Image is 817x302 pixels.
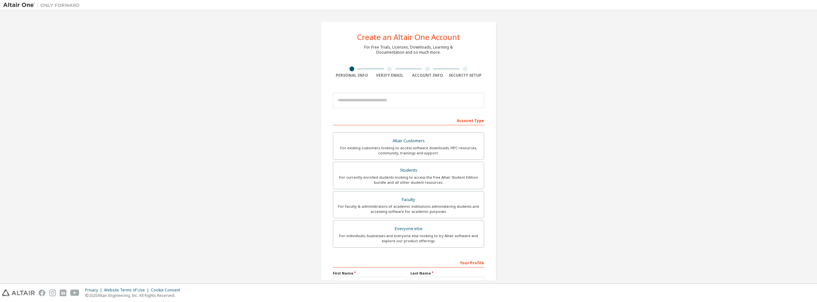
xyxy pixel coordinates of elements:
[371,73,409,78] div: Verify Email
[337,175,480,185] div: For currently enrolled students looking to access the free Altair Student Edition bundle and all ...
[60,290,66,296] img: linkedin.svg
[357,33,460,41] div: Create an Altair One Account
[151,288,184,293] div: Cookie Consent
[85,293,184,298] p: © 2025 Altair Engineering, Inc. All Rights Reserved.
[85,288,104,293] div: Privacy
[337,204,480,214] div: For faculty & administrators of academic institutions administering students and accessing softwa...
[408,73,446,78] div: Account Info
[337,233,480,244] div: For individuals, businesses and everyone else looking to try Altair software and explore our prod...
[333,73,371,78] div: Personal Info
[104,288,151,293] div: Website Terms of Use
[333,257,484,267] div: Your Profile
[3,2,83,8] img: Altair One
[2,290,35,296] img: altair_logo.svg
[446,73,484,78] div: Security Setup
[410,271,484,276] label: Last Name
[39,290,45,296] img: facebook.svg
[337,166,480,175] div: Students
[333,271,407,276] label: First Name
[337,195,480,204] div: Faculty
[337,136,480,145] div: Altair Customers
[364,45,453,55] div: For Free Trials, Licenses, Downloads, Learning & Documentation and so much more.
[337,145,480,156] div: For existing customers looking to access software downloads, HPC resources, community, trainings ...
[70,290,79,296] img: youtube.svg
[337,224,480,233] div: Everyone else
[333,115,484,125] div: Account Type
[49,290,56,296] img: instagram.svg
